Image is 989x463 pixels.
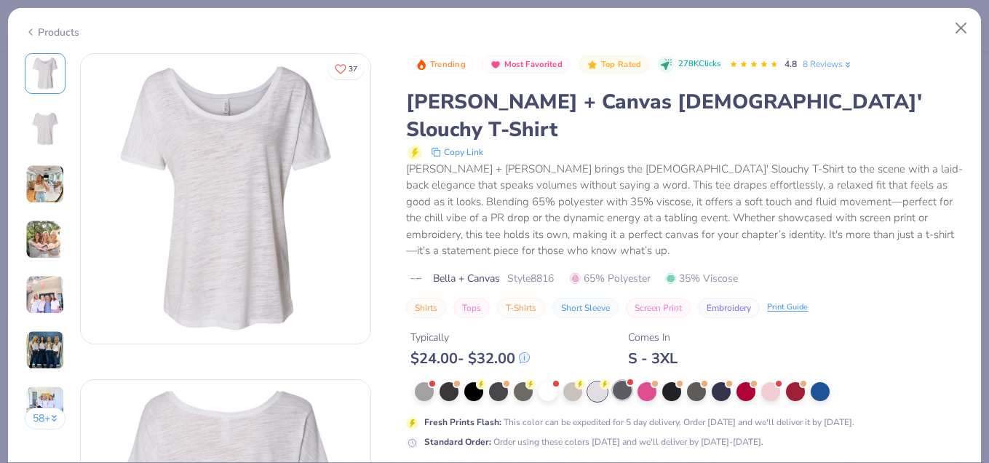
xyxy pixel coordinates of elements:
div: [PERSON_NAME] + [PERSON_NAME] brings the [DEMOGRAPHIC_DATA]' Slouchy T-Shirt to the scene with a ... [406,161,964,259]
span: Most Favorited [504,60,563,68]
img: User generated content [25,165,65,204]
div: $ 24.00 - $ 32.00 [410,349,530,368]
div: Typically [410,330,530,345]
img: User generated content [25,331,65,370]
button: Badge Button [408,55,473,74]
img: User generated content [25,386,65,425]
span: 37 [349,66,357,73]
div: Products [25,25,79,40]
span: Bella + Canvas [433,271,500,286]
button: Screen Print [626,298,691,318]
img: Front [81,54,370,344]
span: Style 8816 [507,271,554,286]
img: Top Rated sort [587,59,598,71]
div: [PERSON_NAME] + Canvas [DEMOGRAPHIC_DATA]' Slouchy T-Shirt [406,88,964,143]
img: Trending sort [416,59,427,71]
img: Back [28,111,63,146]
button: Like [328,58,364,79]
button: Tops [453,298,490,318]
button: T-Shirts [497,298,545,318]
div: This color can be expedited for 5 day delivery. Order [DATE] and we'll deliver it by [DATE]. [424,416,854,429]
button: Shirts [406,298,446,318]
strong: Fresh Prints Flash : [424,416,501,428]
img: User generated content [25,220,65,259]
span: Trending [430,60,466,68]
div: 4.8 Stars [729,53,779,76]
span: 65% Polyester [570,271,651,286]
img: brand logo [406,273,426,285]
a: 8 Reviews [803,58,853,71]
img: User generated content [25,275,65,314]
span: 35% Viscose [665,271,738,286]
button: 58+ [25,408,66,430]
strong: Standard Order : [424,436,491,448]
button: Badge Button [579,55,648,74]
div: Print Guide [767,301,808,314]
button: Short Sleeve [552,298,619,318]
img: Front [28,56,63,91]
button: copy to clipboard [426,143,488,161]
span: Top Rated [601,60,642,68]
div: Order using these colors [DATE] and we'll deliver by [DATE]-[DATE]. [424,435,763,448]
span: 4.8 [785,58,797,70]
span: 278K Clicks [678,58,720,71]
div: S - 3XL [628,349,678,368]
button: Close [948,15,975,42]
img: Most Favorited sort [490,59,501,71]
button: Embroidery [698,298,760,318]
button: Badge Button [482,55,570,74]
